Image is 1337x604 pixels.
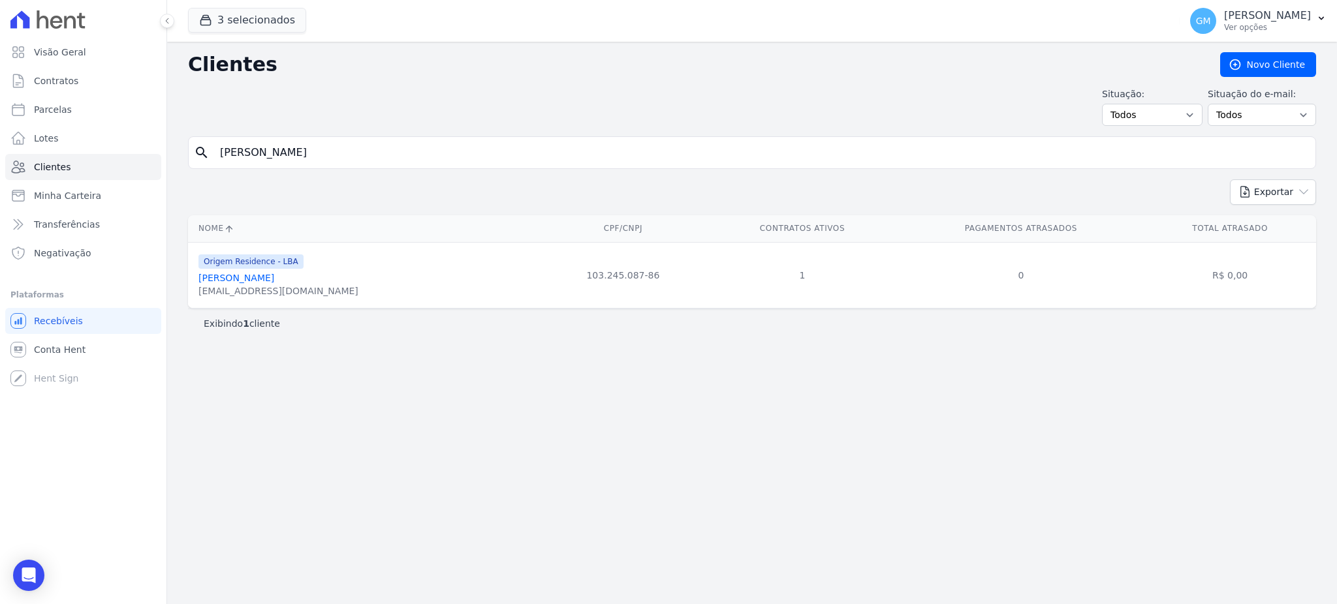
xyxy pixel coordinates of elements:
span: Conta Hent [34,343,86,356]
a: Novo Cliente [1220,52,1316,77]
span: Parcelas [34,103,72,116]
span: Negativação [34,247,91,260]
label: Situação do e-mail: [1208,87,1316,101]
td: 1 [707,242,898,308]
a: [PERSON_NAME] [198,273,274,283]
a: Lotes [5,125,161,151]
button: Exportar [1230,179,1316,205]
p: [PERSON_NAME] [1224,9,1311,22]
a: Visão Geral [5,39,161,65]
button: 3 selecionados [188,8,306,33]
div: Plataformas [10,287,156,303]
p: Exibindo cliente [204,317,280,330]
span: Transferências [34,218,100,231]
a: Conta Hent [5,337,161,363]
b: 1 [243,318,249,329]
a: Negativação [5,240,161,266]
p: Ver opções [1224,22,1311,33]
span: Clientes [34,160,71,174]
div: [EMAIL_ADDRESS][DOMAIN_NAME] [198,284,358,297]
span: Contratos [34,74,78,87]
div: Open Intercom Messenger [13,560,44,591]
button: GM [PERSON_NAME] Ver opções [1180,3,1337,39]
span: Visão Geral [34,46,86,59]
td: 0 [898,242,1144,308]
span: GM [1196,16,1211,25]
a: Parcelas [5,97,161,123]
label: Situação: [1102,87,1203,101]
th: Contratos Ativos [707,215,898,242]
th: CPF/CNPJ [539,215,706,242]
span: Minha Carteira [34,189,101,202]
th: Total Atrasado [1144,215,1316,242]
span: Recebíveis [34,314,83,327]
th: Pagamentos Atrasados [898,215,1144,242]
a: Recebíveis [5,308,161,334]
th: Nome [188,215,539,242]
span: Lotes [34,132,59,145]
td: 103.245.087-86 [539,242,706,308]
h2: Clientes [188,53,1199,76]
input: Buscar por nome, CPF ou e-mail [212,140,1310,166]
a: Transferências [5,211,161,237]
i: search [194,145,210,160]
a: Minha Carteira [5,183,161,209]
td: R$ 0,00 [1144,242,1316,308]
a: Clientes [5,154,161,180]
a: Contratos [5,68,161,94]
span: Origem Residence - LBA [198,254,304,269]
